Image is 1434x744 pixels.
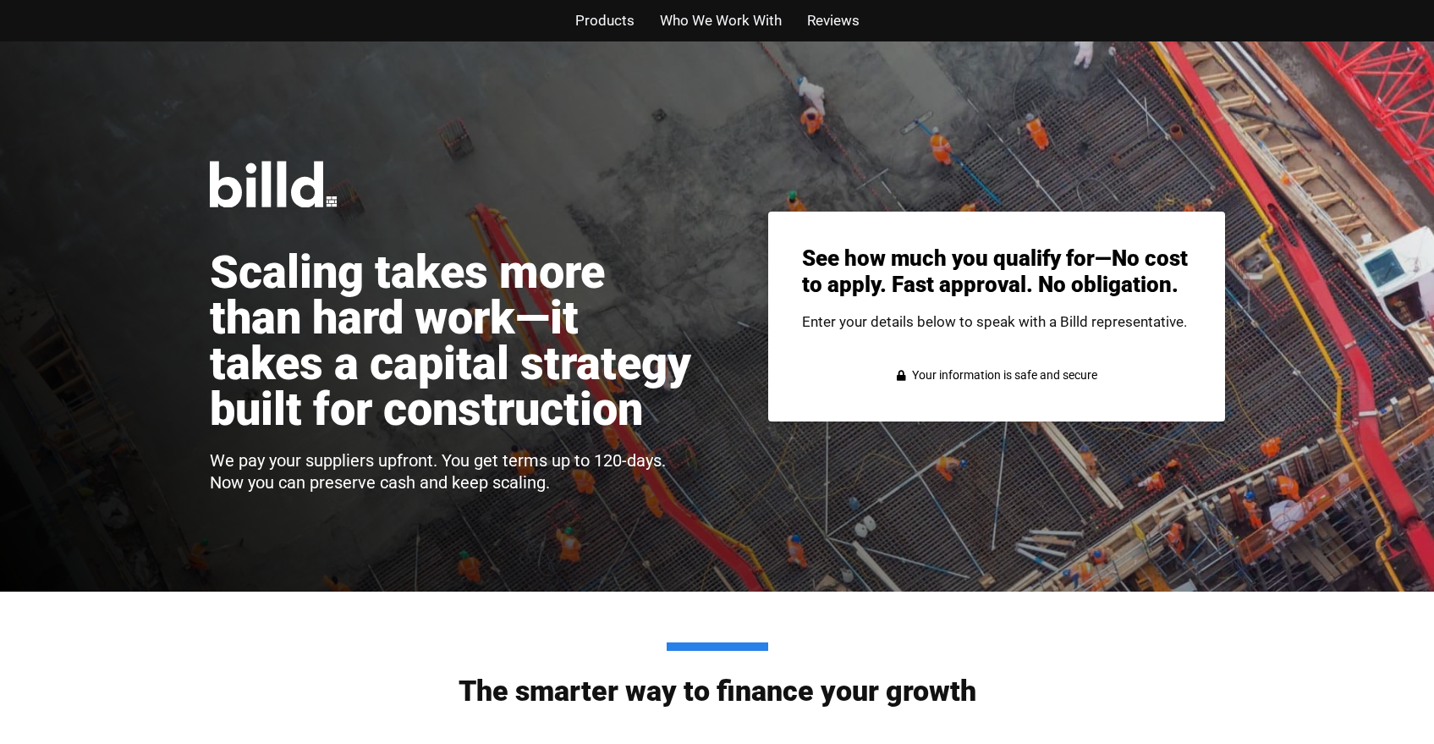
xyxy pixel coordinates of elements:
a: Products [575,8,635,33]
p: Enter your details below to speak with a Billd representative. [802,315,1191,329]
span: Your information is safe and secure [908,363,1097,388]
h3: See how much you qualify for—No cost to apply. Fast approval. No obligation. [802,245,1191,298]
h1: Scaling takes more than hard work—it takes a capital strategy built for construction [210,250,701,433]
a: Who We Work With [660,8,782,33]
p: We pay your suppliers upfront. You get terms up to 120-days. Now you can preserve cash and keep s... [210,449,701,493]
h2: The smarter way to finance your growth [210,642,1225,705]
a: Reviews [807,8,860,33]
